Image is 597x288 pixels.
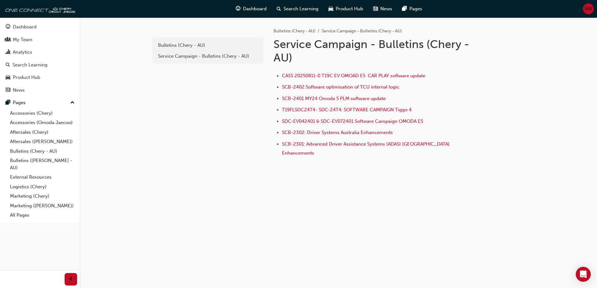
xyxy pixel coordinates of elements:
[6,37,10,43] span: people-icon
[6,75,10,80] span: car-icon
[7,201,77,211] a: Marketing ([PERSON_NAME])
[155,51,261,62] a: Service Campaign - Bulletins (Chery - AU)
[231,2,272,15] a: guage-iconDashboard
[12,61,47,69] div: Search Learning
[274,28,315,34] a: Bulletins (Chery - AU)
[155,40,261,51] a: Bulletins (Chery - AU)
[6,62,10,68] span: search-icon
[336,5,363,12] span: Product Hub
[158,53,258,60] div: Service Campaign - Bulletins (Chery - AU)
[272,2,323,15] a: search-iconSearch Learning
[277,5,281,13] span: search-icon
[397,2,427,15] a: pages-iconPages
[282,141,451,156] a: SCB-2301: Advanced Driver Assistance Systems (ADAS) [GEOGRAPHIC_DATA] Enhancements
[2,59,77,71] a: Search Learning
[7,156,77,172] a: Bulletins ([PERSON_NAME] - AU)
[6,88,10,93] span: news-icon
[236,5,240,13] span: guage-icon
[243,5,267,12] span: Dashboard
[328,5,333,13] span: car-icon
[7,118,77,127] a: Accessories (Omoda Jaecoo)
[282,118,423,124] a: SDC-EV042401 & SDC-EV072401 Software Campaign OMODA E5
[7,191,77,201] a: Marketing (Chery)
[282,107,412,113] a: T19FLSDC24T4- SDC-24T4: SOFTWARE CAMPAIGN Tiggo 4
[322,28,402,35] li: Service Campaign - Bulletins (Chery - AU)
[282,84,399,90] a: SCB-2402 Software optimisation of TCU internal logic
[576,267,591,282] div: Open Intercom Messenger
[282,73,425,79] a: CASS 20250811-0 T19C EV OMOAD E5 CAR PLAY software update
[6,24,10,30] span: guage-icon
[3,2,75,15] img: oneconnect
[373,5,378,13] span: news-icon
[6,50,10,55] span: chart-icon
[282,130,393,135] a: SCB-2302: Driver Systems Australia Enhancements
[70,99,75,107] span: up-icon
[2,21,77,33] a: Dashboard
[2,20,77,97] button: DashboardMy TeamAnalyticsSearch LearningProduct HubNews
[274,37,478,65] h1: Service Campaign - Bulletins (Chery - AU)
[2,97,77,108] button: Pages
[284,5,318,12] span: Search Learning
[6,100,10,106] span: pages-icon
[7,182,77,192] a: Logistics (Chery)
[585,5,592,12] span: NW
[2,84,77,96] a: News
[2,46,77,58] a: Analytics
[7,108,77,118] a: Accessories (Chery)
[7,210,77,220] a: All Pages
[13,23,37,31] div: Dashboard
[7,146,77,156] a: Bulletins (Chery - AU)
[380,5,392,12] span: News
[7,127,77,137] a: Aftersales (Chery)
[583,3,594,14] button: NW
[368,2,397,15] a: news-iconNews
[13,87,25,94] div: News
[13,99,26,106] div: Pages
[402,5,407,13] span: pages-icon
[69,276,73,283] span: prev-icon
[7,137,77,146] a: Aftersales ([PERSON_NAME])
[2,72,77,83] a: Product Hub
[282,96,386,101] a: SCB-2401 MY24 Omoda 5 PLM software update
[13,74,40,81] div: Product Hub
[2,34,77,46] a: My Team
[13,36,32,43] div: My Team
[158,42,258,49] div: Bulletins (Chery - AU)
[323,2,368,15] a: car-iconProduct Hub
[7,172,77,182] a: External Resources
[409,5,422,12] span: Pages
[13,49,32,56] div: Analytics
